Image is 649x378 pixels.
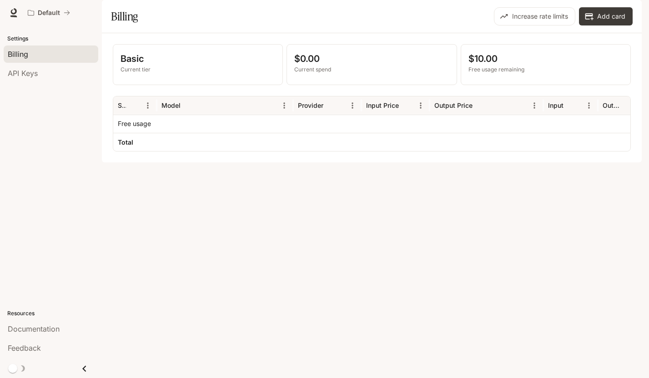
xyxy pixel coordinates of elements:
button: Increase rate limits [494,7,575,25]
button: Sort [623,99,637,112]
button: Sort [127,99,141,112]
button: Menu [346,99,359,112]
button: Sort [400,99,413,112]
button: Sort [181,99,195,112]
button: Menu [528,99,541,112]
div: Output [603,101,622,109]
h6: Total [118,138,133,147]
p: Free usage remaining [468,66,623,74]
button: Sort [473,99,487,112]
div: Output Price [434,101,473,109]
button: Menu [582,99,596,112]
div: Service [118,101,126,109]
div: Input Price [366,101,399,109]
div: Provider [298,101,323,109]
div: Input [548,101,563,109]
p: $10.00 [468,52,623,66]
p: Current spend [294,66,449,74]
p: Basic [121,52,275,66]
p: Free usage [118,119,151,128]
button: Menu [277,99,291,112]
button: Sort [564,99,578,112]
h1: Billing [111,7,138,25]
button: Menu [141,99,155,112]
p: Default [38,9,60,17]
p: $0.00 [294,52,449,66]
button: Menu [414,99,428,112]
button: All workspaces [24,4,74,22]
button: Add card [579,7,633,25]
div: Model [161,101,181,109]
button: Sort [324,99,338,112]
p: Current tier [121,66,275,74]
